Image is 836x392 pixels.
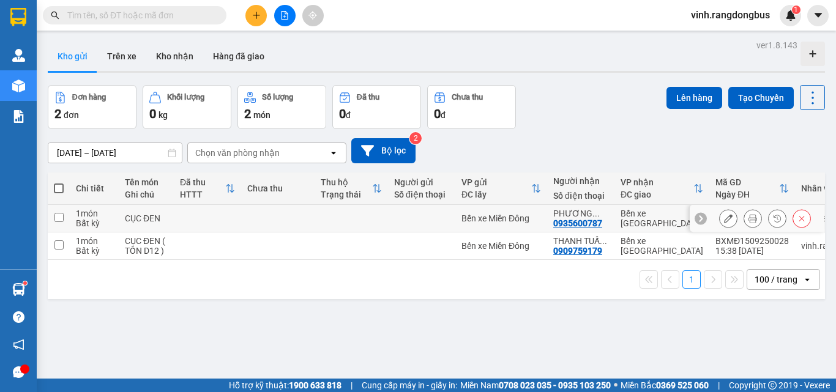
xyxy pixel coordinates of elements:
svg: open [802,275,812,284]
div: 0909759179 [553,246,602,256]
span: kg [159,110,168,120]
th: Toggle SortBy [315,172,388,205]
span: file-add [280,11,289,20]
sup: 1 [792,6,801,14]
div: Tạo kho hàng mới [801,42,825,66]
span: 0 [149,106,156,121]
span: question-circle [13,311,24,323]
div: Tên món [125,177,168,187]
div: Số điện thoại [394,190,449,199]
span: copyright [768,381,777,390]
div: Đơn hàng [72,93,106,102]
span: aim [308,11,317,20]
div: ĐC lấy [461,190,531,199]
input: Select a date range. [48,143,182,163]
button: file-add [274,5,296,26]
div: Số điện thoại [553,191,608,201]
li: VP Bến xe [GEOGRAPHIC_DATA] [84,66,163,106]
div: Đã thu [357,93,379,102]
div: Khối lượng [167,93,204,102]
img: warehouse-icon [12,49,25,62]
span: Cung cấp máy in - giấy in: [362,379,457,392]
div: CỤC ĐEN ( TỒN D12 ) [125,236,168,256]
span: 0 [339,106,346,121]
span: | [351,379,353,392]
button: Kho gửi [48,42,97,71]
button: 1 [682,270,701,289]
th: Toggle SortBy [174,172,241,205]
span: đ [346,110,351,120]
img: logo-vxr [10,8,26,26]
button: Hàng đã giao [203,42,274,71]
div: ĐC giao [621,190,693,199]
div: BXMĐ1509250028 [715,236,789,246]
sup: 1 [23,281,27,285]
svg: open [329,148,338,158]
div: HTTT [180,190,225,199]
button: Bộ lọc [351,138,416,163]
strong: 0369 525 060 [656,380,709,390]
div: Người nhận [553,176,608,186]
th: Toggle SortBy [455,172,547,205]
span: Miền Nam [460,379,611,392]
div: 1 món [76,209,113,218]
button: Đã thu0đ [332,85,421,129]
th: Toggle SortBy [614,172,709,205]
span: ⚪️ [614,383,618,388]
div: Bất kỳ [76,246,113,256]
div: ver 1.8.143 [756,39,797,52]
span: 2 [54,106,61,121]
strong: 0708 023 035 - 0935 103 250 [499,380,611,390]
img: warehouse-icon [12,283,25,296]
span: caret-down [813,10,824,21]
div: Bến xe Miền Đông [461,241,541,251]
button: Chưa thu0đ [427,85,516,129]
input: Tìm tên, số ĐT hoặc mã đơn [67,9,212,22]
span: 0 [434,106,441,121]
button: Trên xe [97,42,146,71]
div: VP gửi [461,177,531,187]
span: 1 [794,6,798,14]
span: đ [441,110,446,120]
div: Ghi chú [125,190,168,199]
button: aim [302,5,324,26]
span: Miền Bắc [621,379,709,392]
span: message [13,366,24,378]
div: Bến xe Miền Đông [461,213,541,223]
button: Số lượng2món [237,85,326,129]
span: plus [252,11,261,20]
img: warehouse-icon [12,80,25,92]
span: ... [600,236,607,246]
div: Bất kỳ [76,218,113,228]
div: Bến xe [GEOGRAPHIC_DATA] [621,236,703,256]
div: 15:38 [DATE] [715,246,789,256]
button: Tạo Chuyến [728,87,794,109]
span: đơn [64,110,79,120]
span: món [253,110,271,120]
li: VP Bến xe Miền Đông [6,66,84,93]
li: Rạng Đông Buslines [6,6,177,52]
span: notification [13,339,24,350]
span: vinh.rangdongbus [681,7,780,23]
button: Đơn hàng2đơn [48,85,136,129]
button: caret-down [807,5,829,26]
span: Hỗ trợ kỹ thuật: [229,379,341,392]
div: 100 / trang [755,273,797,286]
img: solution-icon [12,110,25,123]
div: Người gửi [394,177,449,187]
button: plus [245,5,267,26]
button: Kho nhận [146,42,203,71]
div: PHƯƠNG DƯỢC ( NAM DƯỢC ) [553,209,608,218]
button: Lên hàng [666,87,722,109]
div: CỤC ĐEN [125,213,168,223]
div: Chọn văn phòng nhận [195,147,280,159]
div: Chi tiết [76,183,113,193]
strong: 1900 633 818 [289,380,341,390]
div: Chưa thu [452,93,483,102]
span: 2 [244,106,251,121]
div: 0935600787 [553,218,602,228]
sup: 2 [409,132,422,144]
div: THANH TUẤN ( THANH TRÀ ) [553,236,608,246]
div: Sửa đơn hàng [719,209,737,227]
div: 1 món [76,236,113,246]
